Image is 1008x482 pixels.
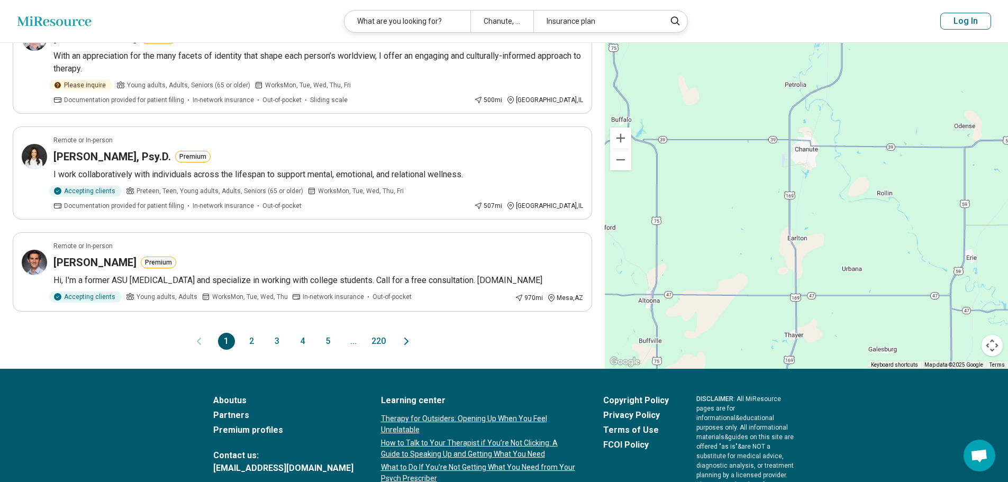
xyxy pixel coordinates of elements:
a: Terms (opens in new tab) [989,362,1005,368]
div: Insurance plan [533,11,659,32]
p: Remote or In-person [53,135,113,145]
img: Google [607,355,642,369]
div: [GEOGRAPHIC_DATA] , IL [506,95,583,105]
h3: [PERSON_NAME] [53,255,137,270]
a: FCOI Policy [603,439,669,451]
div: Mesa , AZ [547,293,583,303]
div: 500 mi [474,95,502,105]
span: Young adults, Adults, Seniors (65 or older) [127,80,250,90]
p: Remote or In-person [53,241,113,251]
span: In-network insurance [193,95,254,105]
span: In-network insurance [303,292,364,302]
span: DISCLAIMER [696,395,733,403]
p: Hi, I'm a former ASU [MEDICAL_DATA] and specialize in working with college students. Call for a f... [53,274,583,287]
a: Therapy for Outsiders: Opening Up When You Feel Unrelatable [381,413,576,435]
button: 4 [294,333,311,350]
a: Privacy Policy [603,409,669,422]
span: Young adults, Adults [137,292,197,302]
button: Previous page [193,333,205,350]
span: Out-of-pocket [262,95,302,105]
div: Chanute, [GEOGRAPHIC_DATA] [470,11,533,32]
button: Premium [175,151,211,162]
p: With an appreciation for the many facets of identity that shape each person’s worldview, I offer ... [53,50,583,75]
span: Documentation provided for patient filling [64,95,184,105]
div: 507 mi [474,201,502,211]
span: Out-of-pocket [262,201,302,211]
button: Zoom out [610,149,631,170]
span: In-network insurance [193,201,254,211]
p: I work collaboratively with individuals across the lifespan to support mental, emotional, and rel... [53,168,583,181]
a: How to Talk to Your Therapist if You’re Not Clicking: A Guide to Speaking Up and Getting What You... [381,438,576,460]
span: Contact us: [213,449,353,462]
a: Learning center [381,394,576,407]
span: Sliding scale [310,95,348,105]
div: Please inquire [49,79,112,91]
a: [EMAIL_ADDRESS][DOMAIN_NAME] [213,462,353,475]
span: Out-of-pocket [373,292,412,302]
h3: [PERSON_NAME], Psy.D. [53,149,171,164]
div: Accepting clients [49,291,122,303]
div: Accepting clients [49,185,122,197]
button: 5 [320,333,337,350]
button: Map camera controls [982,335,1003,356]
a: Open this area in Google Maps (opens a new window) [607,355,642,369]
span: Preteen, Teen, Young adults, Adults, Seniors (65 or older) [137,186,303,196]
button: 3 [269,333,286,350]
div: [GEOGRAPHIC_DATA] , IL [506,201,583,211]
a: Copyright Policy [603,394,669,407]
span: Works Mon, Tue, Wed, Thu, Fri [265,80,351,90]
div: 970 mi [515,293,543,303]
button: Premium [141,257,176,268]
span: ... [345,333,362,350]
button: Log In [940,13,991,30]
span: Documentation provided for patient filling [64,201,184,211]
button: Zoom in [610,128,631,149]
div: What are you looking for? [344,11,470,32]
button: Next page [400,333,413,350]
a: Premium profiles [213,424,353,436]
button: 1 [218,333,235,350]
a: Aboutus [213,394,353,407]
div: Open chat [964,440,995,471]
button: 220 [370,333,387,350]
button: Keyboard shortcuts [871,361,918,369]
a: Terms of Use [603,424,669,436]
a: Partners [213,409,353,422]
span: Works Mon, Tue, Wed, Thu [212,292,288,302]
button: 2 [243,333,260,350]
span: Works Mon, Tue, Wed, Thu, Fri [318,186,404,196]
span: Map data ©2025 Google [924,362,983,368]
